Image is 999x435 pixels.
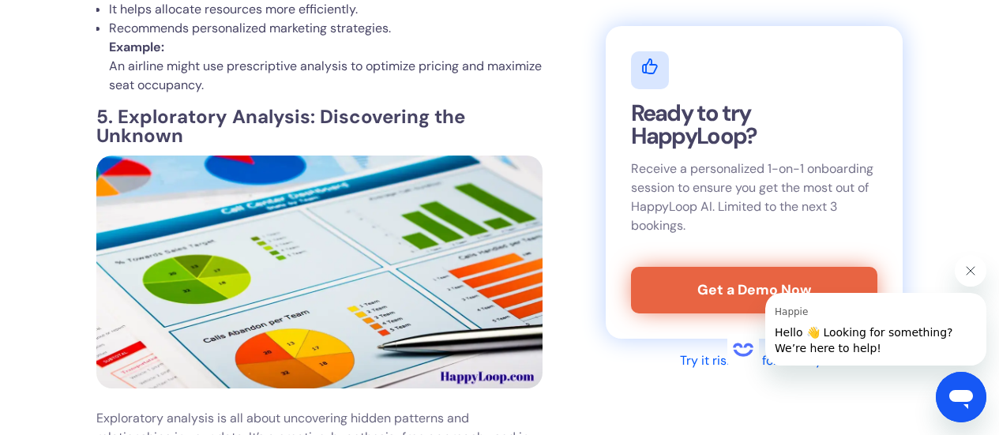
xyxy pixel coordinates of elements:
[955,255,986,287] iframe: Close message from Happie
[631,102,877,148] h2: Ready to try HappyLoop?
[765,293,986,366] iframe: Message from Happie
[109,39,164,55] strong: Example:
[631,160,877,236] p: Receive a personalized 1-on-1 onboarding session to ensure you get the most out of HappyLoop AI. ...
[680,351,828,370] div: Try it risk free for 30 days
[936,372,986,422] iframe: Button to launch messaging window
[727,255,986,366] div: Happie says "Hello 👋 Looking for something? We’re here to help!". Open messaging window to contin...
[96,104,465,148] strong: 5. Exploratory Analysis: Discovering the Unknown
[96,156,542,388] img: Exploratory Analysis
[109,19,542,95] li: Recommends personalized marketing strategies. An airline might use prescriptive analysis to optim...
[727,334,759,366] iframe: no content
[631,268,877,313] a: Get a Demo Now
